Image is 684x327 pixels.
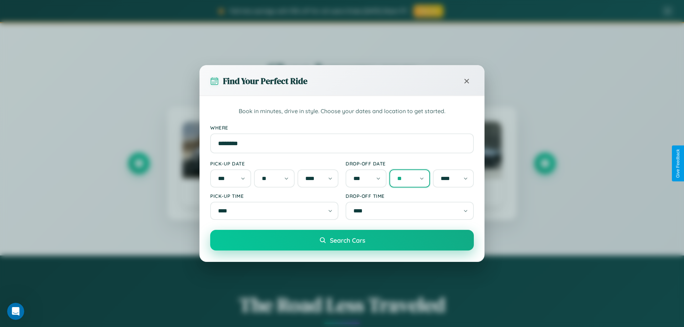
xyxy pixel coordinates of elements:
[210,125,474,131] label: Where
[223,75,307,87] h3: Find Your Perfect Ride
[210,193,338,199] label: Pick-up Time
[210,160,338,167] label: Pick-up Date
[346,193,474,199] label: Drop-off Time
[210,230,474,250] button: Search Cars
[346,160,474,167] label: Drop-off Date
[330,236,365,244] span: Search Cars
[210,107,474,116] p: Book in minutes, drive in style. Choose your dates and location to get started.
